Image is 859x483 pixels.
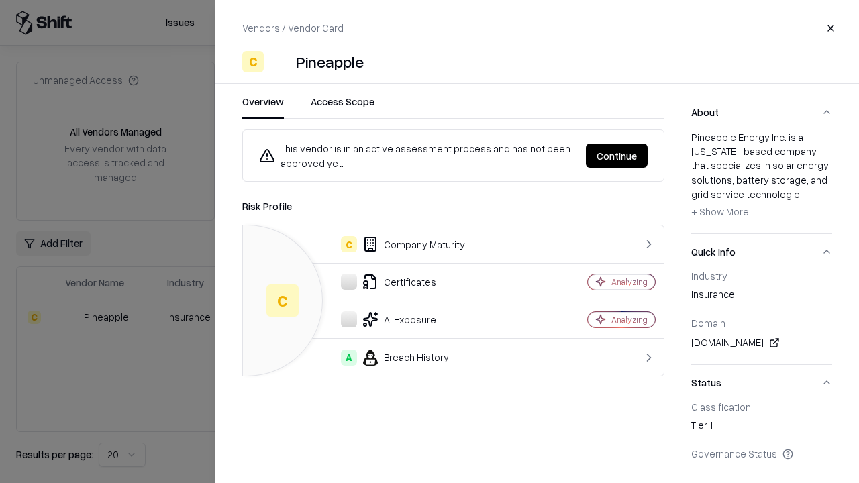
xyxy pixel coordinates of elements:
img: Pineapple [269,51,291,72]
div: C [266,284,299,317]
button: Status [691,365,832,400]
button: Quick Info [691,234,832,270]
div: Company Maturity [254,236,541,252]
div: This vendor is in an active assessment process and has not been approved yet. [259,141,575,170]
div: C [242,51,264,72]
div: Certificates [254,274,541,290]
div: insurance [691,287,832,306]
div: C [341,236,357,252]
span: ... [800,188,806,200]
div: Tier 1 [691,418,832,437]
div: Analyzing [611,314,648,325]
div: Classification [691,400,832,413]
button: About [691,95,832,130]
p: Vendors / Vendor Card [242,21,344,35]
div: Quick Info [691,270,832,364]
div: Risk Profile [242,198,664,214]
button: Overview [242,95,284,119]
button: Access Scope [311,95,374,119]
div: Breach History [254,350,541,366]
div: About [691,130,832,233]
div: [DOMAIN_NAME] [691,335,832,351]
span: + Show More [691,205,749,217]
button: Continue [586,144,648,168]
div: Pineapple [296,51,364,72]
div: Analyzing [611,276,648,288]
div: AI Exposure [254,311,541,327]
div: A [341,350,357,366]
button: + Show More [691,201,749,223]
div: Industry [691,270,832,282]
div: Governance Status [691,447,832,460]
div: Domain [691,317,832,329]
div: Pineapple Energy Inc. is a [US_STATE]-based company that specializes in solar energy solutions, b... [691,130,832,223]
